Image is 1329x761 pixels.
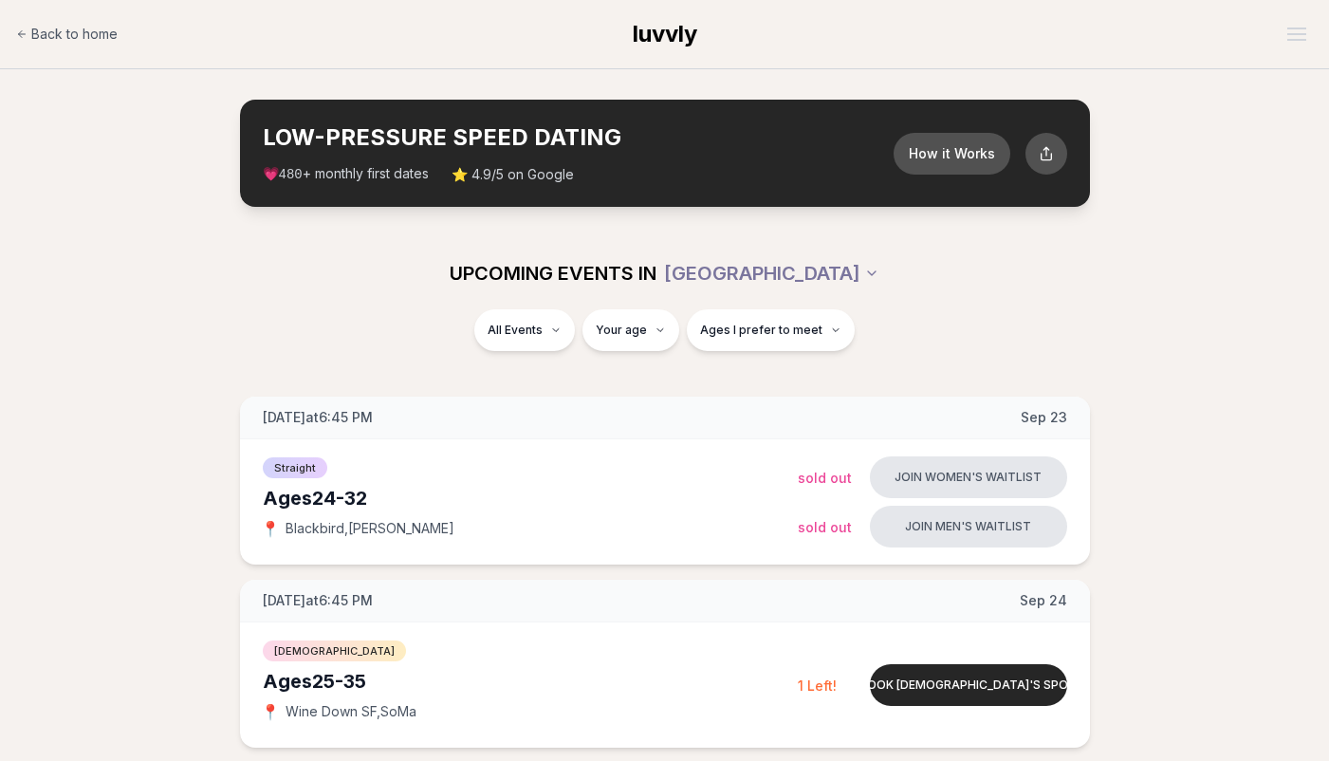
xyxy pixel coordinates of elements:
span: [DEMOGRAPHIC_DATA] [263,640,406,661]
span: luvvly [633,20,697,47]
a: Back to home [16,15,118,53]
div: Ages 25-35 [263,668,798,695]
span: Straight [263,457,327,478]
span: Back to home [31,25,118,44]
h2: LOW-PRESSURE SPEED DATING [263,122,894,153]
span: Sold Out [798,470,852,486]
span: Blackbird , [PERSON_NAME] [286,519,454,538]
span: All Events [488,323,543,338]
span: 1 Left! [798,677,837,694]
span: 480 [279,167,303,182]
button: Open menu [1280,20,1314,48]
button: Book [DEMOGRAPHIC_DATA]'s spot [870,664,1067,706]
span: 💗 + monthly first dates [263,164,429,184]
span: [DATE] at 6:45 PM [263,408,373,427]
a: luvvly [633,19,697,49]
button: Ages I prefer to meet [687,309,855,351]
button: [GEOGRAPHIC_DATA] [664,252,879,294]
span: Ages I prefer to meet [700,323,822,338]
button: All Events [474,309,575,351]
button: Join men's waitlist [870,506,1067,548]
button: Join women's waitlist [870,456,1067,498]
span: [DATE] at 6:45 PM [263,591,373,610]
span: Your age [596,323,647,338]
span: Wine Down SF , SoMa [286,702,416,721]
button: How it Works [894,133,1010,175]
button: Your age [582,309,679,351]
span: 📍 [263,521,278,536]
div: Ages 24-32 [263,485,798,511]
span: ⭐ 4.9/5 on Google [452,165,574,184]
span: Sold Out [798,519,852,535]
span: 📍 [263,704,278,719]
span: Sep 23 [1021,408,1067,427]
span: UPCOMING EVENTS IN [450,260,656,287]
span: Sep 24 [1020,591,1067,610]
